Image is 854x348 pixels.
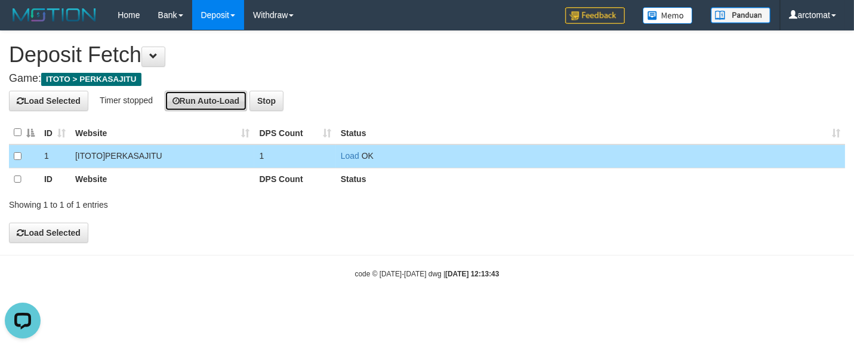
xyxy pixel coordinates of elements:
[362,151,374,161] span: OK
[39,144,70,168] td: 1
[70,168,255,190] th: Website
[254,168,335,190] th: DPS Count
[5,5,41,41] button: Open LiveChat chat widget
[39,168,70,190] th: ID
[336,121,845,144] th: Status: activate to sort column ascending
[70,144,255,168] td: [ITOTO] PERKASAJITU
[259,151,264,161] span: 1
[70,121,255,144] th: Website: activate to sort column ascending
[9,6,100,24] img: MOTION_logo.png
[445,270,499,278] strong: [DATE] 12:13:43
[9,73,845,85] h4: Game:
[9,223,88,243] button: Load Selected
[100,95,153,104] span: Timer stopped
[711,7,770,23] img: panduan.png
[249,91,283,111] button: Stop
[336,168,845,190] th: Status
[9,91,88,111] button: Load Selected
[254,121,335,144] th: DPS Count: activate to sort column ascending
[165,91,248,111] button: Run Auto-Load
[9,194,347,211] div: Showing 1 to 1 of 1 entries
[41,73,141,86] span: ITOTO > PERKASAJITU
[9,43,845,67] h1: Deposit Fetch
[355,270,500,278] small: code © [DATE]-[DATE] dwg |
[565,7,625,24] img: Feedback.jpg
[39,121,70,144] th: ID: activate to sort column ascending
[643,7,693,24] img: Button%20Memo.svg
[341,151,359,161] a: Load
